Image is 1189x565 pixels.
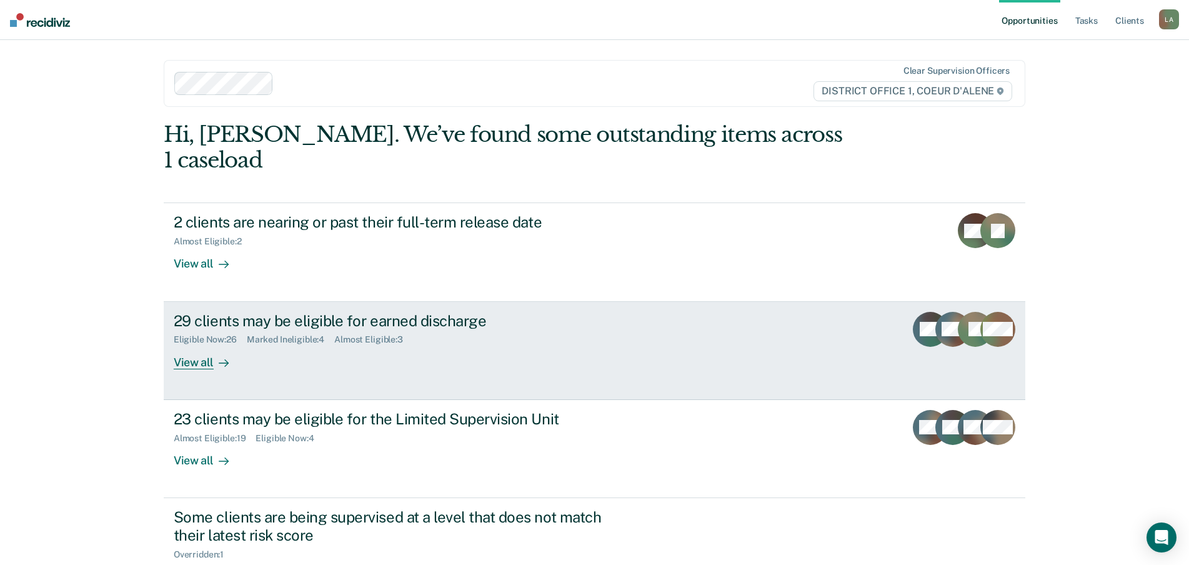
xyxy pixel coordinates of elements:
[174,508,612,544] div: Some clients are being supervised at a level that does not match their latest risk score
[1159,9,1179,29] div: L A
[164,400,1025,498] a: 23 clients may be eligible for the Limited Supervision UnitAlmost Eligible:19Eligible Now:4View all
[164,302,1025,400] a: 29 clients may be eligible for earned dischargeEligible Now:26Marked Ineligible:4Almost Eligible:...
[174,334,247,345] div: Eligible Now : 26
[174,247,244,271] div: View all
[10,13,70,27] img: Recidiviz
[174,236,252,247] div: Almost Eligible : 2
[174,549,234,560] div: Overridden : 1
[334,334,413,345] div: Almost Eligible : 3
[164,122,853,173] div: Hi, [PERSON_NAME]. We’ve found some outstanding items across 1 caseload
[174,410,612,428] div: 23 clients may be eligible for the Limited Supervision Unit
[813,81,1012,101] span: DISTRICT OFFICE 1, COEUR D'ALENE
[247,334,334,345] div: Marked Ineligible : 4
[256,433,324,444] div: Eligible Now : 4
[1147,522,1177,552] div: Open Intercom Messenger
[903,66,1010,76] div: Clear supervision officers
[174,443,244,467] div: View all
[174,312,612,330] div: 29 clients may be eligible for earned discharge
[174,433,256,444] div: Almost Eligible : 19
[174,345,244,369] div: View all
[1159,9,1179,29] button: LA
[174,213,612,231] div: 2 clients are nearing or past their full-term release date
[164,202,1025,301] a: 2 clients are nearing or past their full-term release dateAlmost Eligible:2View all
